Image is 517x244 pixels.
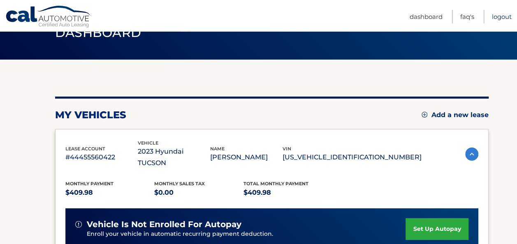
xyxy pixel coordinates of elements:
p: [PERSON_NAME] [210,152,283,163]
a: Add a new lease [422,111,489,119]
a: Cal Automotive [5,5,92,29]
span: Monthly Payment [65,181,114,186]
p: $409.98 [65,187,155,198]
span: Monthly sales Tax [154,181,205,186]
span: vehicle is not enrolled for autopay [87,219,241,230]
span: name [210,146,225,152]
a: set up autopay [406,218,468,240]
span: vehicle [138,140,158,146]
img: add.svg [422,112,427,117]
p: [US_VEHICLE_IDENTIFICATION_NUMBER] [283,152,422,163]
img: accordion-active.svg [465,147,478,161]
span: Total Monthly Payment [243,181,308,186]
h2: my vehicles [55,109,126,121]
p: Enroll your vehicle in automatic recurring payment deduction. [87,230,406,239]
span: lease account [65,146,105,152]
p: #44455560422 [65,152,138,163]
span: Dashboard [55,25,141,40]
p: $409.98 [243,187,333,198]
a: Logout [492,10,512,23]
p: 2023 Hyundai TUCSON [138,146,210,169]
a: Dashboard [410,10,443,23]
img: alert-white.svg [75,221,82,228]
p: $0.00 [154,187,243,198]
span: vin [283,146,291,152]
a: FAQ's [460,10,474,23]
